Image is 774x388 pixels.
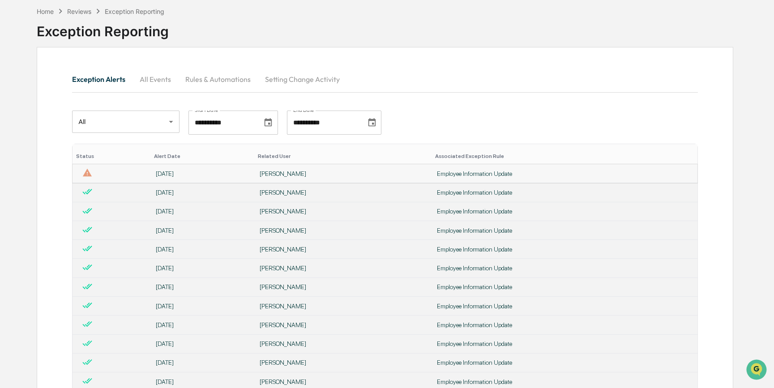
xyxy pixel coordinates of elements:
div: [DATE] [156,378,249,385]
button: All Events [133,68,178,90]
div: [PERSON_NAME] [260,189,426,196]
div: [PERSON_NAME] [260,283,426,290]
button: Choose date, selected date is Dec 31, 2025 [363,114,381,131]
div: Toggle SortBy [76,153,147,159]
div: [DATE] [156,340,249,347]
span: Preclearance [18,113,58,122]
div: [DATE] [156,359,249,366]
div: 🖐️ [9,114,16,121]
button: Setting Change Activity [258,68,347,90]
a: Powered byPylon [63,151,108,158]
div: [DATE] [156,208,249,215]
div: [DATE] [156,170,249,177]
div: Employee Information Update [437,283,692,290]
label: Start Date [195,107,218,114]
div: Employee Information Update [437,264,692,272]
button: Exception Alerts [72,68,133,90]
div: [PERSON_NAME] [260,227,426,234]
div: Reviews [67,8,91,15]
div: Employee Information Update [437,340,692,347]
p: How can we help? [9,19,163,33]
div: [PERSON_NAME] [260,208,426,215]
button: Rules & Automations [178,68,258,90]
div: [DATE] [156,264,249,272]
div: 🗄️ [65,114,72,121]
div: [DATE] [156,321,249,328]
span: Pylon [89,152,108,158]
div: [PERSON_NAME] [260,359,426,366]
button: Start new chat [152,71,163,82]
div: Exception Reporting [37,16,733,39]
a: 🖐️Preclearance [5,109,61,125]
div: 🔎 [9,131,16,138]
div: Employee Information Update [437,208,692,215]
div: [PERSON_NAME] [260,378,426,385]
button: Choose date, selected date is Jan 1, 2024 [260,114,277,131]
iframe: Open customer support [745,358,770,383]
div: Home [37,8,54,15]
div: [DATE] [156,303,249,310]
a: 🗄️Attestations [61,109,115,125]
div: [DATE] [156,227,249,234]
span: Attestations [74,113,111,122]
div: Employee Information Update [437,246,692,253]
div: Toggle SortBy [154,153,251,159]
div: [DATE] [156,246,249,253]
div: [PERSON_NAME] [260,340,426,347]
div: [PERSON_NAME] [260,321,426,328]
div: Employee Information Update [437,227,692,234]
div: Employee Information Update [437,378,692,385]
div: Start new chat [30,68,147,77]
span: Data Lookup [18,130,56,139]
div: Employee Information Update [437,359,692,366]
div: Exception Reporting [105,8,164,15]
a: 🔎Data Lookup [5,126,60,142]
div: All [72,110,180,134]
div: Employee Information Update [437,321,692,328]
div: [PERSON_NAME] [260,264,426,272]
div: [DATE] [156,283,249,290]
div: We're available if you need us! [30,77,113,85]
div: Employee Information Update [437,303,692,310]
div: [PERSON_NAME] [260,246,426,253]
div: Toggle SortBy [435,153,694,159]
div: Employee Information Update [437,189,692,196]
div: Toggle SortBy [258,153,428,159]
div: [DATE] [156,189,249,196]
img: 1746055101610-c473b297-6a78-478c-a979-82029cc54cd1 [9,68,25,85]
label: End Date [293,107,314,114]
div: Employee Information Update [437,170,692,177]
div: [PERSON_NAME] [260,303,426,310]
div: [PERSON_NAME] [260,170,426,177]
div: secondary tabs example [72,68,698,90]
